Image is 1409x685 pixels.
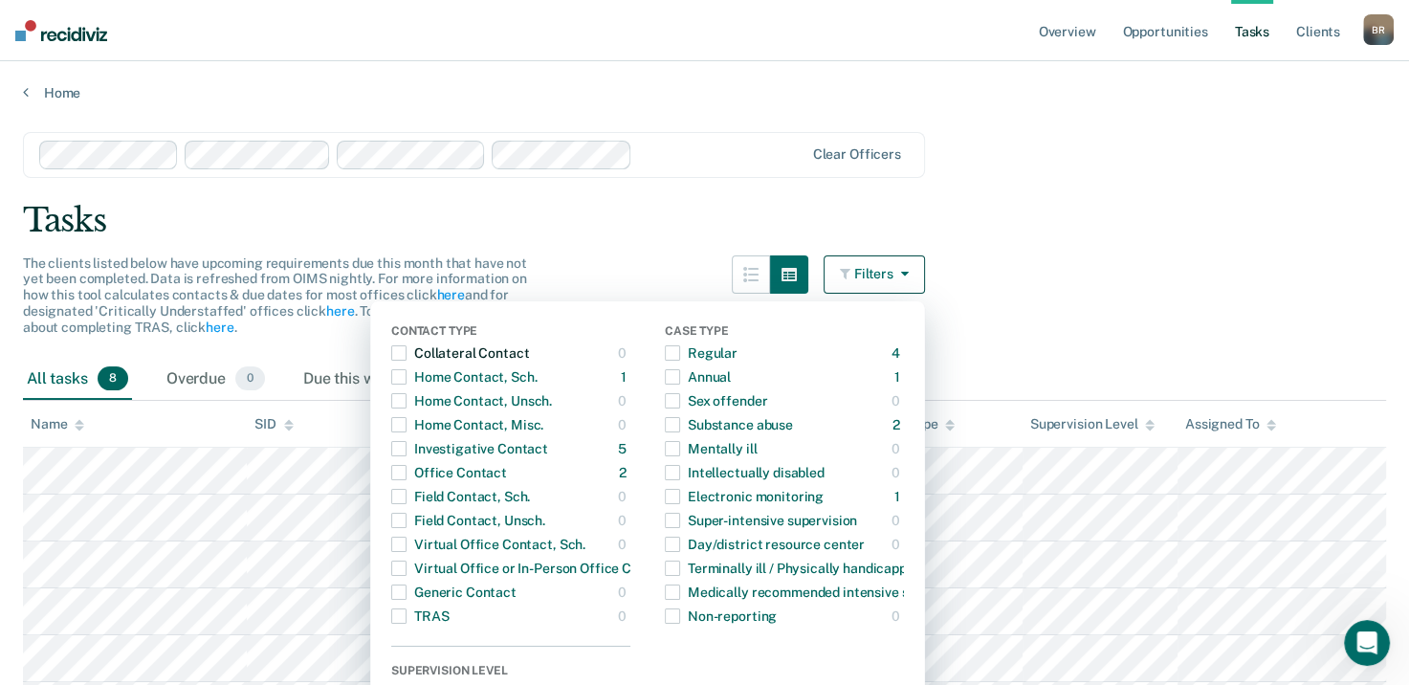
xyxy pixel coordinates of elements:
[391,505,545,536] div: Field Contact, Unsch.
[23,201,1386,240] div: Tasks
[892,601,904,631] div: 0
[326,303,354,319] a: here
[254,416,294,432] div: SID
[892,386,904,416] div: 0
[391,433,548,464] div: Investigative Contact
[619,457,630,488] div: 2
[163,359,269,401] div: Overdue0
[391,409,543,440] div: Home Contact, Misc.
[665,338,738,368] div: Regular
[665,529,865,560] div: Day/district resource center
[621,362,630,392] div: 1
[665,553,922,584] div: Terminally ill / Physically handicapped
[618,386,630,416] div: 0
[436,287,464,302] a: here
[665,457,825,488] div: Intellectually disabled
[665,386,767,416] div: Sex offender
[391,664,630,681] div: Supervision Level
[813,146,901,163] div: Clear officers
[1030,416,1156,432] div: Supervision Level
[391,553,672,584] div: Virtual Office or In-Person Office Contact
[824,255,925,294] button: Filters
[391,324,630,342] div: Contact Type
[665,324,904,342] div: Case Type
[665,409,793,440] div: Substance abuse
[665,601,777,631] div: Non-reporting
[665,577,972,608] div: Medically recommended intensive supervision
[618,433,630,464] div: 5
[391,362,537,392] div: Home Contact, Sch.
[894,362,904,392] div: 1
[892,338,904,368] div: 4
[618,505,630,536] div: 0
[892,529,904,560] div: 0
[391,529,585,560] div: Virtual Office Contact, Sch.
[892,433,904,464] div: 0
[391,338,529,368] div: Collateral Contact
[23,255,527,335] span: The clients listed below have upcoming requirements due this month that have not yet been complet...
[618,481,630,512] div: 0
[618,529,630,560] div: 0
[1363,14,1394,45] button: BR
[618,577,630,608] div: 0
[1185,416,1276,432] div: Assigned To
[1363,14,1394,45] div: B R
[618,338,630,368] div: 0
[892,457,904,488] div: 0
[618,409,630,440] div: 0
[391,386,552,416] div: Home Contact, Unsch.
[235,366,265,391] span: 0
[1344,620,1390,666] iframe: Intercom live chat
[665,481,824,512] div: Electronic monitoring
[23,84,1386,101] a: Home
[665,362,731,392] div: Annual
[892,409,904,440] div: 2
[665,433,757,464] div: Mentally ill
[391,457,507,488] div: Office Contact
[391,577,517,608] div: Generic Contact
[391,601,449,631] div: TRAS
[98,366,128,391] span: 8
[23,359,132,401] div: All tasks8
[31,416,84,432] div: Name
[618,601,630,631] div: 0
[15,20,107,41] img: Recidiviz
[299,359,444,401] div: Due this week0
[206,320,233,335] a: here
[894,481,904,512] div: 1
[892,505,904,536] div: 0
[665,505,857,536] div: Super-intensive supervision
[391,481,530,512] div: Field Contact, Sch.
